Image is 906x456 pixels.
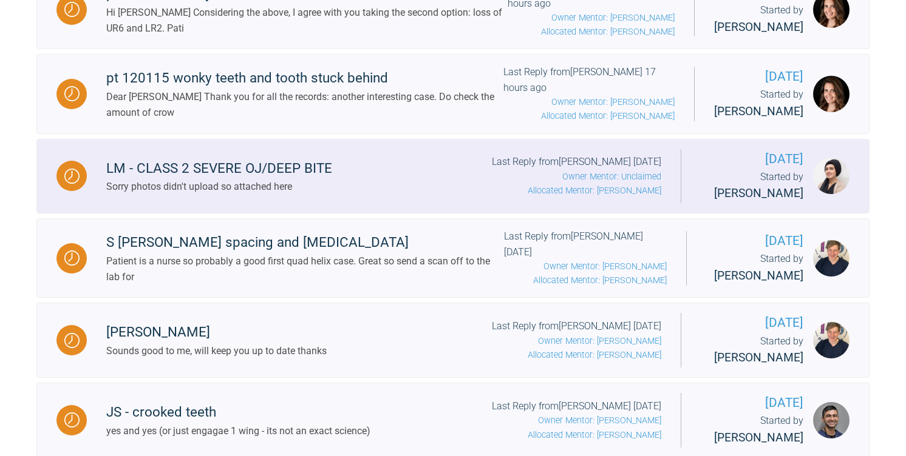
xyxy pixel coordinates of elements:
[106,89,503,120] div: Dear [PERSON_NAME] Thank you for all the records: another interesting case. Do check the amount o...
[106,67,503,89] div: pt 120115 wonky teeth and tooth stuck behind
[64,169,80,184] img: Waiting
[701,393,803,413] span: [DATE]
[813,240,850,277] img: Jack Gardner
[813,158,850,194] img: Attiya Ahmed
[492,318,661,362] div: Last Reply from [PERSON_NAME] [DATE]
[503,95,675,109] p: Owner Mentor: [PERSON_NAME]
[492,184,661,198] p: Allocated Mentor: [PERSON_NAME]
[714,350,803,364] span: [PERSON_NAME]
[504,229,667,287] div: Last Reply from [PERSON_NAME] [DATE]
[106,321,327,343] div: [PERSON_NAME]
[503,109,675,123] p: Allocated Mentor: [PERSON_NAME]
[813,322,850,358] img: Jack Gardner
[36,54,870,133] a: Waitingpt 120115 wonky teeth and tooth stuck behindDear [PERSON_NAME] Thank you for all the recor...
[508,11,675,25] p: Owner Mentor: [PERSON_NAME]
[106,5,508,36] div: Hi [PERSON_NAME] Considering the above, I agree with you taking the second option: loss of UR6 an...
[106,401,370,423] div: JS - crooked teeth
[714,269,803,283] span: [PERSON_NAME]
[492,170,661,184] p: Owner Mentor: Unclaimed
[706,251,803,285] div: Started by
[504,260,667,273] p: Owner Mentor: [PERSON_NAME]
[64,412,80,428] img: Waiting
[714,20,803,34] span: [PERSON_NAME]
[701,334,803,367] div: Started by
[106,158,332,179] div: LM - CLASS 2 SEVERE OJ/DEEP BITE
[106,423,370,439] div: yes and yes (or just engagae 1 wing - its not an exact science)
[492,334,661,348] p: Owner Mentor: [PERSON_NAME]
[503,64,675,123] div: Last Reply from [PERSON_NAME] 17 hours ago
[36,139,870,214] a: WaitingLM - CLASS 2 SEVERE OJ/DEEP BITESorry photos didn't upload so attached hereLast Reply from...
[706,231,803,251] span: [DATE]
[714,104,803,118] span: [PERSON_NAME]
[813,402,850,438] img: Adam Moosa
[701,313,803,333] span: [DATE]
[492,398,661,442] div: Last Reply from [PERSON_NAME] [DATE]
[64,86,80,101] img: Waiting
[714,431,803,444] span: [PERSON_NAME]
[701,149,803,169] span: [DATE]
[106,343,327,359] div: Sounds good to me, will keep you up to date thanks
[701,413,803,447] div: Started by
[36,218,870,298] a: WaitingS [PERSON_NAME] spacing and [MEDICAL_DATA]Patient is a nurse so probably a good first quad...
[813,76,850,112] img: Alexandra Lee
[492,414,661,428] p: Owner Mentor: [PERSON_NAME]
[64,250,80,266] img: Waiting
[492,428,661,442] p: Allocated Mentor: [PERSON_NAME]
[714,67,803,87] span: [DATE]
[701,169,803,203] div: Started by
[64,333,80,348] img: Waiting
[492,348,661,362] p: Allocated Mentor: [PERSON_NAME]
[106,232,504,253] div: S [PERSON_NAME] spacing and [MEDICAL_DATA]
[714,186,803,200] span: [PERSON_NAME]
[508,25,675,39] p: Allocated Mentor: [PERSON_NAME]
[714,87,803,121] div: Started by
[492,154,661,198] div: Last Reply from [PERSON_NAME] [DATE]
[504,273,667,287] p: Allocated Mentor: [PERSON_NAME]
[106,179,332,195] div: Sorry photos didn't upload so attached here
[64,2,80,17] img: Waiting
[36,303,870,378] a: Waiting[PERSON_NAME]Sounds good to me, will keep you up to date thanksLast Reply from[PERSON_NAME...
[106,253,504,284] div: Patient is a nurse so probably a good first quad helix case. Great so send a scan off to the lab for
[714,2,803,36] div: Started by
